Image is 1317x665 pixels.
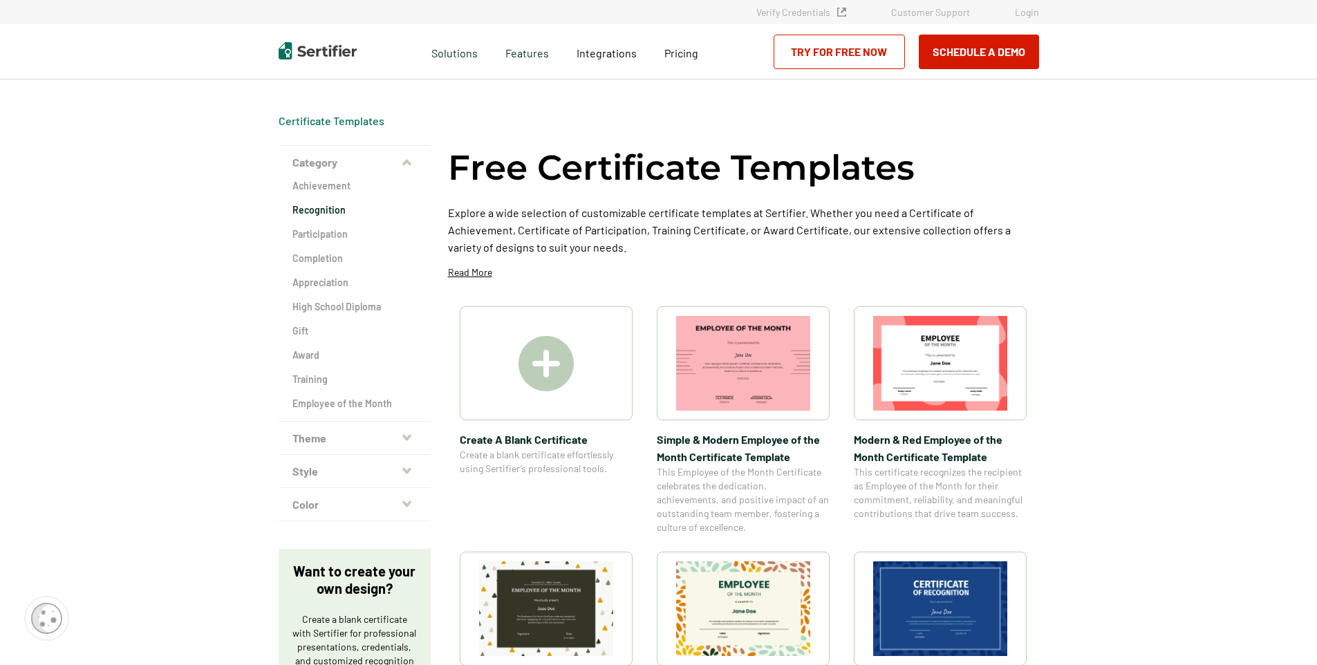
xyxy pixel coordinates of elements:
[292,252,417,265] a: Completion
[854,465,1027,521] span: This certificate recognizes the recipient as Employee of the Month for their commitment, reliabil...
[837,8,846,17] img: Verified
[279,42,357,59] img: Sertifier | Digital Credentialing Platform
[1015,6,1039,18] a: Login
[448,204,1039,256] p: Explore a wide selection of customizable certificate templates at Sertifier. Whether you need a C...
[854,431,1027,465] span: Modern & Red Employee of the Month Certificate Template
[292,203,417,217] a: Recognition
[279,179,431,422] div: Category
[577,43,637,60] a: Integrations
[664,46,698,59] span: Pricing
[292,276,417,290] a: Appreciation
[279,114,384,128] div: Breadcrumb
[292,563,417,597] p: Want to create your own design?
[891,6,970,18] a: Customer Support
[292,348,417,362] a: Award
[919,35,1039,69] button: Schedule a Demo
[657,306,830,534] a: Simple & Modern Employee of the Month Certificate TemplateSimple & Modern Employee of the Month C...
[854,306,1027,534] a: Modern & Red Employee of the Month Certificate TemplateModern & Red Employee of the Month Certifi...
[676,316,810,411] img: Simple & Modern Employee of the Month Certificate Template
[1248,599,1317,665] iframe: Chat Widget
[292,324,417,338] a: Gift
[292,227,417,241] a: Participation
[873,316,1007,411] img: Modern & Red Employee of the Month Certificate Template
[460,431,633,448] span: Create A Blank Certificate
[279,146,431,179] button: Category
[292,397,417,411] a: Employee of the Month
[448,265,492,279] p: Read More
[431,43,478,60] span: Solutions
[279,114,384,127] a: Certificate Templates
[657,431,830,465] span: Simple & Modern Employee of the Month Certificate Template
[31,603,62,634] img: Cookie Popup Icon
[577,46,637,59] span: Integrations
[505,43,549,60] span: Features
[664,43,698,60] a: Pricing
[774,35,905,69] a: Try for Free Now
[460,448,633,476] span: Create a blank certificate effortlessly using Sertifier’s professional tools.
[657,465,830,534] span: This Employee of the Month Certificate celebrates the dedication, achievements, and positive impa...
[756,6,846,18] a: Verify Credentials
[279,422,431,455] button: Theme
[279,114,384,128] span: Certificate Templates
[292,300,417,314] a: High School Diploma
[279,455,431,488] button: Style
[873,561,1007,656] img: Modern Dark Blue Employee of the Month Certificate Template
[292,179,417,193] a: Achievement
[279,488,431,521] button: Color
[448,145,915,190] h1: Free Certificate Templates
[519,336,574,391] img: Create A Blank Certificate
[676,561,810,656] img: Simple and Patterned Employee of the Month Certificate Template
[292,373,417,386] a: Training
[479,561,613,656] img: Simple & Colorful Employee of the Month Certificate Template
